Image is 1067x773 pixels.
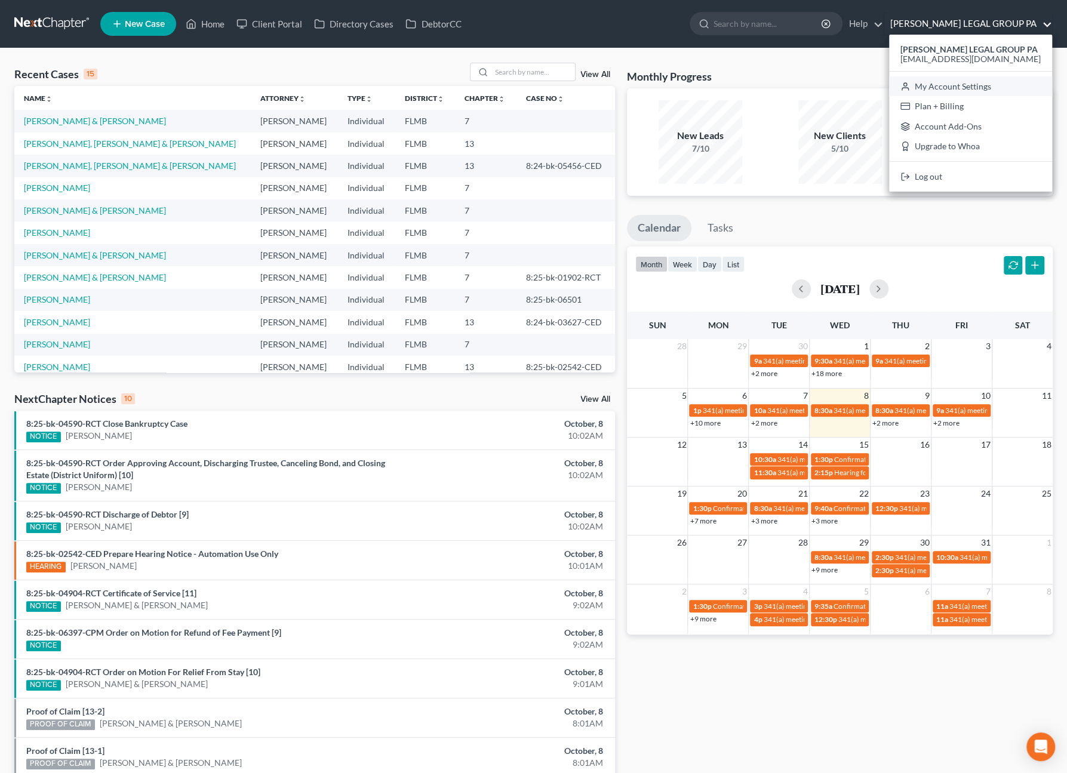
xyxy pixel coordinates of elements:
div: October, 8 [419,706,603,717]
a: Attorneyunfold_more [260,94,306,103]
span: 1:30p [693,504,711,513]
span: 8 [863,389,870,403]
a: [PERSON_NAME] & [PERSON_NAME] [24,116,166,126]
span: 9a [936,406,944,415]
span: 341(a) meeting for [PERSON_NAME] [834,406,949,415]
span: 341(a) meeting for [PERSON_NAME] [834,356,949,365]
a: Account Add-Ons [889,116,1052,137]
span: Mon [708,320,728,330]
a: [PERSON_NAME] [70,560,137,572]
a: Proof of Claim [13-2] [26,706,104,716]
div: 10 [121,393,135,404]
span: Thu [892,320,909,330]
div: 10:02AM [419,521,603,532]
a: 8:25-bk-04590-RCT Order Approving Account, Discharging Trustee, Canceling Bond, and Closing Estat... [26,458,385,480]
span: 341(a) meeting for [PERSON_NAME] [777,455,892,464]
a: Client Portal [230,13,308,35]
div: October, 8 [419,509,603,521]
a: Case Nounfold_more [525,94,564,103]
span: 4p [754,615,762,624]
span: 8:30a [875,406,893,415]
span: Hearing for [PERSON_NAME] [834,468,927,477]
div: 10:02AM [419,469,603,481]
a: [PERSON_NAME] [24,362,90,372]
span: Sat [1015,320,1030,330]
div: Open Intercom Messenger [1026,732,1055,761]
span: Wed [830,320,850,330]
span: 341(a) meeting for [PERSON_NAME] & [PERSON_NAME] [834,553,1012,562]
span: 12 [675,438,687,452]
a: Log out [889,167,1052,187]
a: [PERSON_NAME], [PERSON_NAME] & [PERSON_NAME] [24,138,236,149]
td: [PERSON_NAME] [251,221,338,244]
td: FLMB [395,334,455,356]
div: October, 8 [419,745,603,757]
div: NOTICE [26,680,61,691]
input: Search by name... [714,13,823,35]
a: [PERSON_NAME] [66,521,132,532]
a: [PERSON_NAME] [66,430,132,442]
td: FLMB [395,356,455,378]
span: 2:30p [875,553,894,562]
a: Help [843,13,883,35]
span: 341(a) meeting for [PERSON_NAME] [773,504,888,513]
button: week [668,256,697,272]
span: 30 [797,339,809,353]
td: 13 [455,133,516,155]
input: Search by name... [491,63,575,81]
div: October, 8 [419,548,603,560]
td: Individual [338,334,395,356]
td: Individual [338,110,395,132]
span: 4 [1046,339,1053,353]
a: Plan + Billing [889,96,1052,116]
div: 8:01AM [419,717,603,729]
a: +3 more [811,516,838,525]
a: My Account Settings [889,76,1052,97]
td: 13 [455,311,516,333]
i: unfold_more [45,96,53,103]
div: 8:01AM [419,757,603,769]
div: 10:02AM [419,430,603,442]
span: 29 [858,535,870,550]
span: 2 [924,339,931,353]
div: October, 8 [419,457,603,469]
td: 13 [455,356,516,378]
a: +2 more [751,418,777,427]
a: [PERSON_NAME] & [PERSON_NAME] [66,678,208,690]
span: 30 [919,535,931,550]
i: unfold_more [299,96,306,103]
strong: [PERSON_NAME] LEGAL GROUP PA [900,44,1038,54]
span: 8:30a [814,406,832,415]
td: [PERSON_NAME] [251,311,338,333]
span: 5 [863,584,870,599]
span: 9:30a [814,356,832,365]
span: 22 [858,486,870,501]
div: October, 8 [419,666,603,678]
div: NextChapter Notices [14,392,135,406]
span: 11a [936,615,948,624]
a: [PERSON_NAME] [24,317,90,327]
a: DebtorCC [399,13,467,35]
td: Individual [338,356,395,378]
span: 1:30p [693,602,711,611]
td: FLMB [395,221,455,244]
div: New Leads [659,129,742,143]
div: October, 8 [419,418,603,430]
a: [PERSON_NAME] LEGAL GROUP PA [884,13,1052,35]
div: 9:02AM [419,599,603,611]
span: 341(a) meeting for [PERSON_NAME] [767,406,882,415]
span: 7 [985,584,992,599]
span: 3 [985,339,992,353]
td: FLMB [395,199,455,221]
a: 8:25-bk-04590-RCT Close Bankruptcy Case [26,418,187,429]
a: Chapterunfold_more [465,94,505,103]
span: Confirmation Hearing for [PERSON_NAME] [834,602,970,611]
span: 341(a) meeting for [PERSON_NAME] [763,602,878,611]
a: [PERSON_NAME] & [PERSON_NAME] [24,272,166,282]
span: 5 [680,389,687,403]
div: NOTICE [26,483,61,494]
td: FLMB [395,177,455,199]
div: PROOF OF CLAIM [26,719,95,730]
a: +2 more [872,418,899,427]
span: 1 [863,339,870,353]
